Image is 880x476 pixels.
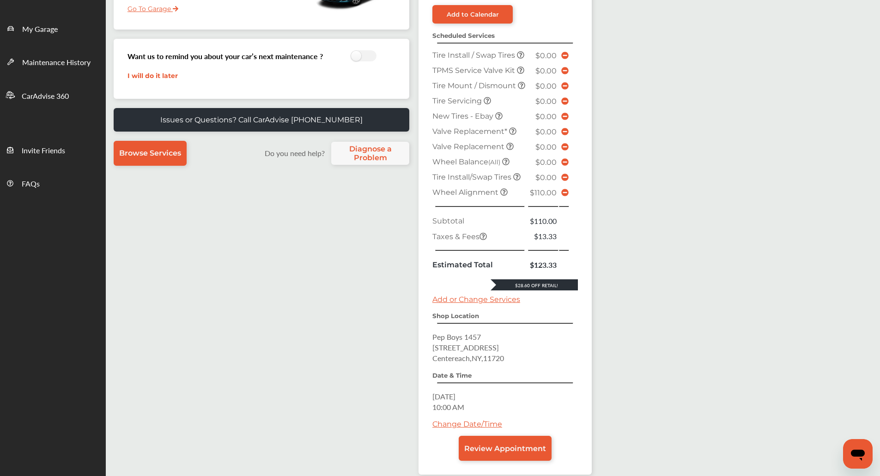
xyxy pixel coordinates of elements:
[432,312,479,319] strong: Shop Location
[530,188,557,197] span: $110.00
[535,51,557,60] span: $0.00
[432,112,495,121] span: New Tires - Ebay
[430,213,528,229] td: Subtotal
[119,149,181,157] span: Browse Services
[432,66,517,75] span: TPMS Service Valve Kit
[528,213,559,229] td: $110.00
[843,439,873,469] iframe: Button to launch messaging window
[0,12,105,45] a: My Garage
[432,420,502,428] a: Change Date/Time
[160,115,363,124] p: Issues or Questions? Call CarAdvise [PHONE_NUMBER]
[0,45,105,78] a: Maintenance History
[430,257,528,272] td: Estimated Total
[432,173,513,181] span: Tire Install/Swap Tires
[432,188,500,197] span: Wheel Alignment
[331,142,409,165] a: Diagnose a Problem
[127,51,323,61] h3: Want us to remind you about your car’s next maintenance ?
[535,66,557,75] span: $0.00
[447,11,499,18] div: Add to Calendar
[528,229,559,244] td: $13.33
[491,282,578,289] div: $28.60 Off Retail!
[22,145,65,157] span: Invite Friends
[432,5,513,24] a: Add to Calendar
[127,72,178,80] a: I will do it later
[336,145,405,162] span: Diagnose a Problem
[464,444,546,453] span: Review Appointment
[432,295,520,304] a: Add or Change Services
[432,127,509,136] span: Valve Replacement*
[535,127,557,136] span: $0.00
[432,51,517,60] span: Tire Install / Swap Tires
[535,173,557,182] span: $0.00
[432,353,504,363] span: Centereach , NY , 11720
[432,232,487,241] span: Taxes & Fees
[535,82,557,90] span: $0.00
[528,257,559,272] td: $123.33
[114,141,187,166] a: Browse Services
[432,142,506,151] span: Valve Replacement
[432,96,484,105] span: Tire Servicing
[22,178,40,190] span: FAQs
[432,342,499,353] span: [STREET_ADDRESS]
[432,157,502,166] span: Wheel Balance
[459,436,552,461] a: Review Appointment
[535,97,557,106] span: $0.00
[432,402,464,412] span: 10:00 AM
[432,331,481,342] span: Pep Boys 1457
[488,158,500,166] small: (All)
[114,108,409,132] a: Issues or Questions? Call CarAdvise [PHONE_NUMBER]
[535,158,557,167] span: $0.00
[260,148,329,158] label: Do you need help?
[432,391,455,402] span: [DATE]
[432,372,472,379] strong: Date & Time
[432,32,495,39] strong: Scheduled Services
[535,112,557,121] span: $0.00
[22,90,69,102] span: CarAdvise 360
[22,57,91,69] span: Maintenance History
[432,81,518,90] span: Tire Mount / Dismount
[22,24,58,36] span: My Garage
[535,143,557,151] span: $0.00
